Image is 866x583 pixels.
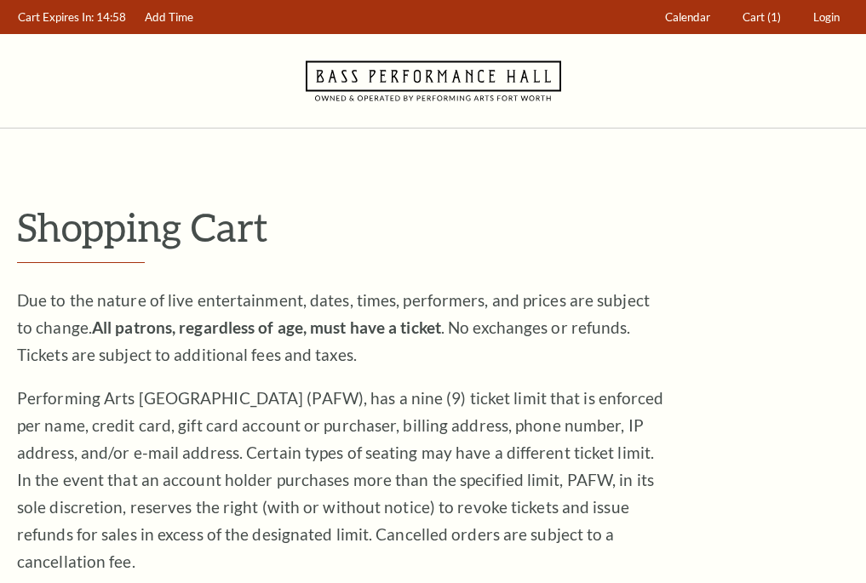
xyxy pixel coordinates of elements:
[665,10,710,24] span: Calendar
[813,10,840,24] span: Login
[806,1,848,34] a: Login
[743,10,765,24] span: Cart
[735,1,789,34] a: Cart (1)
[96,10,126,24] span: 14:58
[17,385,664,575] p: Performing Arts [GEOGRAPHIC_DATA] (PAFW), has a nine (9) ticket limit that is enforced per name, ...
[92,317,441,337] strong: All patrons, regardless of age, must have a ticket
[18,10,94,24] span: Cart Expires In:
[17,290,650,364] span: Due to the nature of live entertainment, dates, times, performers, and prices are subject to chan...
[657,1,719,34] a: Calendar
[137,1,202,34] a: Add Time
[17,205,849,249] p: Shopping Cart
[767,10,781,24] span: (1)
